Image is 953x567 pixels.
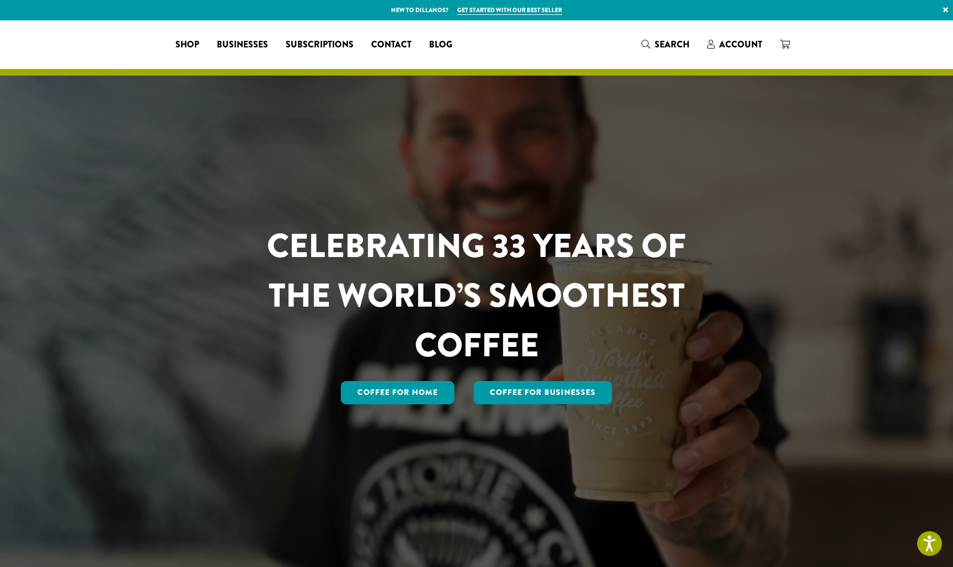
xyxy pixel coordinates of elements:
[474,381,613,404] a: Coffee For Businesses
[633,35,698,54] a: Search
[217,38,268,52] span: Businesses
[167,36,208,54] a: Shop
[286,38,354,52] span: Subscriptions
[234,221,719,370] h1: CELEBRATING 33 YEARS OF THE WORLD’S SMOOTHEST COFFEE
[175,38,199,52] span: Shop
[719,38,762,51] span: Account
[371,38,411,52] span: Contact
[457,6,562,15] a: Get started with our best seller
[429,38,452,52] span: Blog
[341,381,454,404] a: Coffee for Home
[655,38,689,51] span: Search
